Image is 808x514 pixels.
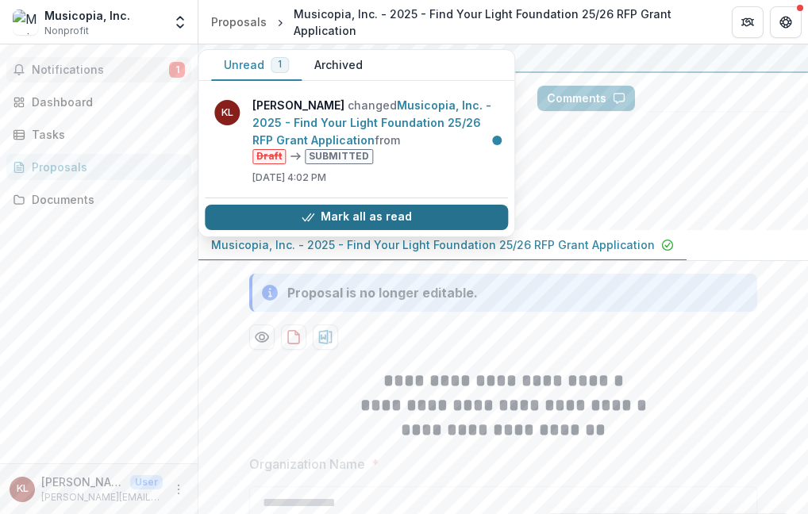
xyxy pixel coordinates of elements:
div: Documents [32,191,179,208]
span: Notifications [32,63,169,77]
div: Dashboard [32,94,179,110]
a: Dashboard [6,89,191,115]
div: Proposals [32,159,179,175]
button: Unread [211,50,302,81]
a: Proposals [6,154,191,180]
span: 1 [169,62,185,78]
p: [PERSON_NAME] [41,474,124,490]
button: Comments [537,86,635,111]
a: Proposals [205,10,273,33]
p: changed from [252,97,498,164]
button: More [169,480,188,499]
button: download-proposal [281,324,306,350]
button: Open entity switcher [169,6,191,38]
button: Notifications1 [6,57,191,82]
button: download-proposal [313,324,338,350]
button: Partners [732,6,764,38]
a: Documents [6,186,191,213]
span: Nonprofit [44,24,89,38]
p: [PERSON_NAME][EMAIL_ADDRESS][DOMAIN_NAME] [41,490,163,504]
div: Musicopia, Inc. [44,7,130,24]
button: Archived [302,50,375,81]
button: Answer Suggestions [641,86,795,111]
div: Kate Lombardi [17,484,29,494]
button: Get Help [770,6,802,38]
p: User [130,475,163,489]
div: Proposal is no longer editable. [287,283,478,302]
div: Proposals [211,13,267,30]
span: 1 [278,59,282,70]
div: Find Your Light [211,46,795,65]
p: Organization Name [249,455,365,474]
div: Musicopia, Inc. - 2025 - Find Your Light Foundation 25/26 RFP Grant Application [294,6,706,39]
a: Musicopia, Inc. - 2025 - Find Your Light Foundation 25/26 RFP Grant Application [252,98,491,147]
nav: breadcrumb [205,2,713,42]
img: Musicopia, Inc. [13,10,38,35]
a: Tasks [6,121,191,148]
div: Tasks [32,126,179,143]
button: Mark all as read [205,205,508,230]
button: Preview 1145ae49-dc82-443b-9c8e-a400e58f5988-0.pdf [249,324,275,350]
p: Musicopia, Inc. - 2025 - Find Your Light Foundation 25/26 RFP Grant Application [211,236,655,253]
